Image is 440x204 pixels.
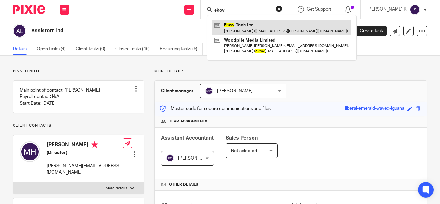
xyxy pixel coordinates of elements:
p: [PERSON_NAME] R [367,6,407,13]
button: Clear [276,5,282,12]
span: Not selected [231,149,257,153]
img: svg%3E [410,5,420,15]
span: Get Support [307,7,331,12]
p: Pinned note [13,69,144,74]
input: Search [214,8,272,14]
span: Team assignments [169,119,207,124]
a: Closed tasks (46) [115,43,155,55]
img: svg%3E [20,141,40,162]
p: More details [106,186,127,191]
span: Other details [169,182,198,187]
h5: (Director) [47,150,123,156]
div: liberal-emerald-waved-iguana [345,105,404,112]
p: [PERSON_NAME][EMAIL_ADDRESS][DOMAIN_NAME] [47,163,123,176]
h2: Assisterr Ltd [31,27,278,34]
img: svg%3E [205,87,213,95]
p: Client contacts [13,123,144,128]
a: Client tasks (0) [76,43,110,55]
img: Pixie [13,5,45,14]
span: [PERSON_NAME] [178,156,214,160]
i: Primary [91,141,98,148]
a: Create task [349,26,387,36]
span: [PERSON_NAME] [217,89,253,93]
p: Master code for secure communications and files [159,105,271,112]
img: svg%3E [13,24,26,38]
a: Details [13,43,32,55]
a: Recurring tasks (5) [160,43,203,55]
h3: Client manager [161,88,194,94]
p: More details [154,69,427,74]
img: svg%3E [166,154,174,162]
span: Sales Person [226,135,258,141]
h4: [PERSON_NAME] [47,141,123,150]
a: Open tasks (4) [37,43,71,55]
span: Assistant Accountant [161,135,214,141]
